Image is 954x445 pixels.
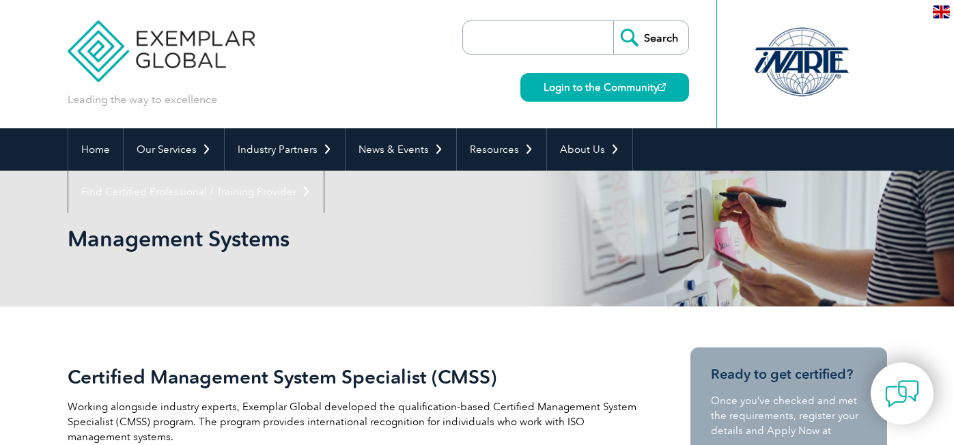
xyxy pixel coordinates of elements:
a: Industry Partners [225,128,345,171]
img: en [933,5,950,18]
h2: Certified Management System Specialist (CMSS) [68,366,641,388]
a: Our Services [124,128,224,171]
a: Find Certified Professional / Training Provider [68,171,324,213]
input: Search [613,21,688,54]
h3: Ready to get certified? [711,366,867,383]
a: News & Events [346,128,456,171]
a: Login to the Community [520,73,689,102]
p: Once you’ve checked and met the requirements, register your details and Apply Now at [711,393,867,438]
p: Working alongside industry experts, Exemplar Global developed the qualification-based Certified M... [68,399,641,444]
img: open_square.png [658,83,666,91]
img: contact-chat.png [885,377,919,411]
a: Home [68,128,123,171]
a: About Us [547,128,632,171]
h1: Management Systems [68,225,592,252]
a: Resources [457,128,546,171]
p: Leading the way to excellence [68,92,217,107]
